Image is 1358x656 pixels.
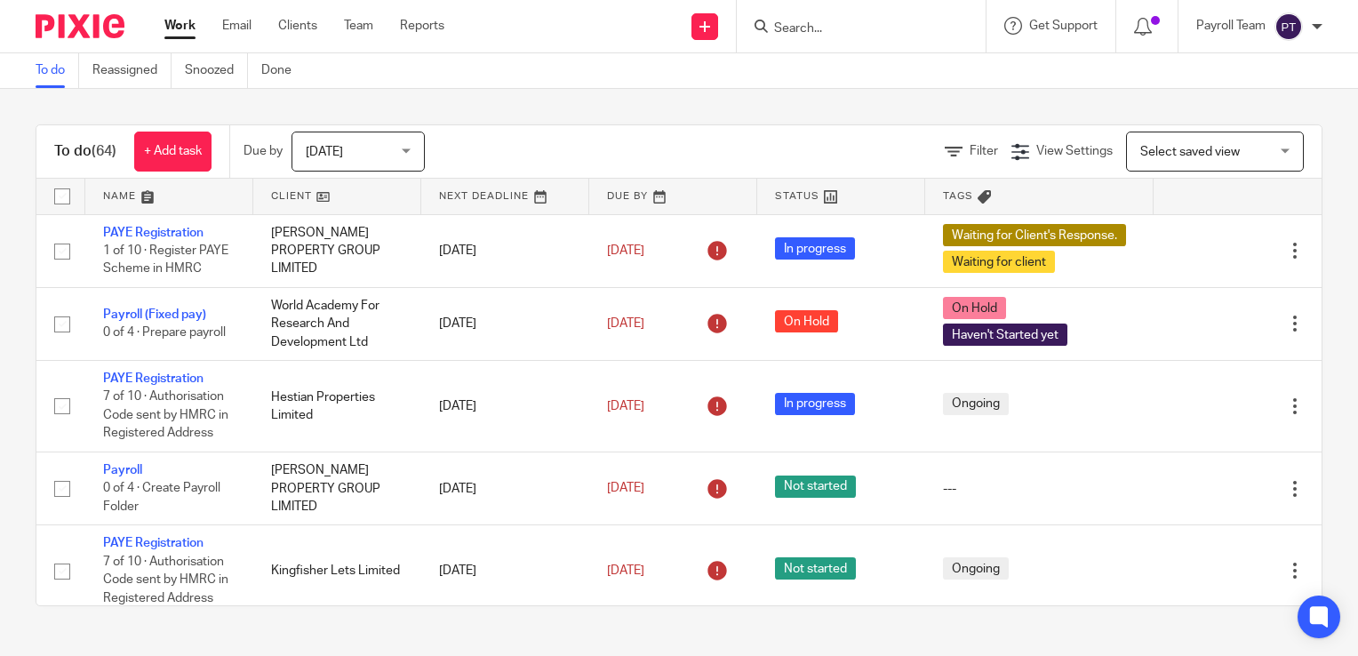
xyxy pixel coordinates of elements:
[222,17,252,35] a: Email
[253,452,421,524] td: [PERSON_NAME] PROPERTY GROUP LIMITED
[1036,145,1113,157] span: View Settings
[1029,20,1098,32] span: Get Support
[421,287,589,360] td: [DATE]
[36,14,124,38] img: Pixie
[1274,12,1303,41] img: svg%3E
[164,17,196,35] a: Work
[261,53,305,88] a: Done
[92,144,116,158] span: (64)
[103,556,228,604] span: 7 of 10 · Authorisation Code sent by HMRC in Registered Address
[421,360,589,452] td: [DATE]
[607,244,644,257] span: [DATE]
[185,53,248,88] a: Snoozed
[253,525,421,617] td: Kingfisher Lets Limited
[775,393,855,415] span: In progress
[400,17,444,35] a: Reports
[607,564,644,577] span: [DATE]
[103,244,228,276] span: 1 of 10 · Register PAYE Scheme in HMRC
[607,400,644,412] span: [DATE]
[607,317,644,330] span: [DATE]
[943,251,1055,273] span: Waiting for client
[103,372,204,385] a: PAYE Registration
[134,132,212,172] a: + Add task
[775,557,856,580] span: Not started
[103,537,204,549] a: PAYE Registration
[278,17,317,35] a: Clients
[607,483,644,495] span: [DATE]
[421,525,589,617] td: [DATE]
[775,310,838,332] span: On Hold
[54,142,116,161] h1: To do
[253,287,421,360] td: World Academy For Research And Development Ltd
[772,21,932,37] input: Search
[943,480,1136,498] div: ---
[103,390,228,439] span: 7 of 10 · Authorisation Code sent by HMRC in Registered Address
[1140,146,1240,158] span: Select saved view
[943,557,1009,580] span: Ongoing
[306,146,343,158] span: [DATE]
[103,227,204,239] a: PAYE Registration
[103,483,220,514] span: 0 of 4 · Create Payroll Folder
[943,191,973,201] span: Tags
[344,17,373,35] a: Team
[36,53,79,88] a: To do
[970,145,998,157] span: Filter
[244,142,283,160] p: Due by
[943,297,1006,319] span: On Hold
[103,327,226,340] span: 0 of 4 · Prepare payroll
[253,214,421,287] td: [PERSON_NAME] PROPERTY GROUP LIMITED
[1196,17,1266,35] p: Payroll Team
[775,476,856,498] span: Not started
[421,214,589,287] td: [DATE]
[103,308,206,321] a: Payroll (Fixed pay)
[253,360,421,452] td: Hestian Properties Limited
[103,464,142,476] a: Payroll
[943,224,1126,246] span: Waiting for Client's Response.
[943,324,1067,346] span: Haven't Started yet
[775,237,855,260] span: In progress
[943,393,1009,415] span: Ongoing
[92,53,172,88] a: Reassigned
[421,452,589,524] td: [DATE]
